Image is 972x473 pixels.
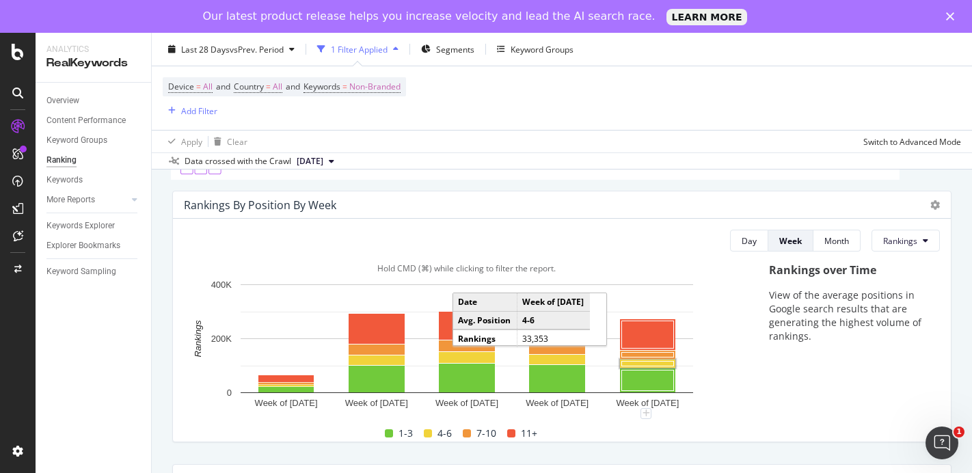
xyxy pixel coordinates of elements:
div: Month [824,235,849,247]
span: 11+ [521,425,537,442]
a: More Reports [46,193,128,207]
text: Week of [DATE] [616,398,679,408]
button: Day [730,230,768,252]
a: Explorer Bookmarks [46,239,141,253]
div: Data crossed with the Crawl [185,155,291,167]
div: Keyword Sampling [46,265,116,279]
span: 4-6 [437,425,452,442]
div: Clear [227,135,247,147]
div: Switch to Advanced Mode [863,135,961,147]
div: Ranking [46,153,77,167]
span: Non-Branded [349,77,401,96]
a: LEARN MORE [666,9,748,25]
span: Segments [436,43,474,55]
div: Keywords Explorer [46,219,115,233]
a: Keyword Sampling [46,265,141,279]
div: Keyword Groups [46,133,107,148]
div: Add Filter [181,105,217,116]
div: Explorer Bookmarks [46,239,120,253]
div: Hold CMD (⌘) while clicking to filter the report. [184,262,750,274]
div: Close [946,12,960,21]
div: Week [779,235,802,247]
button: Week [768,230,813,252]
button: Rankings [872,230,940,252]
span: 2025 Jul. 31st [297,155,323,167]
button: Clear [208,131,247,152]
text: Week of [DATE] [345,398,408,408]
text: 0 [227,388,232,398]
span: and [216,81,230,92]
span: 1 [954,427,964,437]
div: Content Performance [46,113,126,128]
a: Keyword Groups [46,133,141,148]
button: Last 28 DaysvsPrev. Period [163,38,300,60]
div: plus [640,408,651,419]
div: RealKeywords [46,55,140,71]
span: 1-3 [399,425,413,442]
a: Content Performance [46,113,141,128]
span: vs Prev. Period [230,43,284,55]
text: Rankings [193,320,203,357]
span: and [286,81,300,92]
span: Keywords [303,81,340,92]
span: = [196,81,201,92]
span: Device [168,81,194,92]
button: Month [813,230,861,252]
div: Our latest product release helps you increase velocity and lead the AI search race. [203,10,656,23]
text: Week of [DATE] [435,398,498,408]
div: Rankings over Time [769,262,927,278]
button: Keyword Groups [491,38,579,60]
button: Switch to Advanced Mode [858,131,961,152]
a: Overview [46,94,141,108]
text: Week of [DATE] [255,398,318,408]
span: 7-10 [476,425,496,442]
text: Week of [DATE] [526,398,589,408]
div: Apply [181,135,202,147]
span: Country [234,81,264,92]
iframe: Intercom live chat [926,427,958,459]
a: Keywords Explorer [46,219,141,233]
span: All [203,77,213,96]
span: All [273,77,282,96]
text: 400K [211,280,232,290]
text: 200K [211,334,232,344]
button: Add Filter [163,103,217,119]
button: 1 Filter Applied [312,38,404,60]
div: More Reports [46,193,95,207]
button: Apply [163,131,202,152]
button: [DATE] [291,153,340,170]
button: Segments [416,38,480,60]
div: Keywords [46,173,83,187]
span: = [266,81,271,92]
svg: A chart. [184,278,750,414]
div: 1 Filter Applied [331,43,388,55]
div: Keyword Groups [511,43,573,55]
div: Overview [46,94,79,108]
span: Rankings [883,235,917,247]
a: Keywords [46,173,141,187]
div: Day [742,235,757,247]
p: View of the average positions in Google search results that are generating the highest volume of ... [769,288,927,343]
div: Rankings By Position By Week [184,198,336,212]
span: = [342,81,347,92]
a: Ranking [46,153,141,167]
div: Analytics [46,44,140,55]
span: Last 28 Days [181,43,230,55]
